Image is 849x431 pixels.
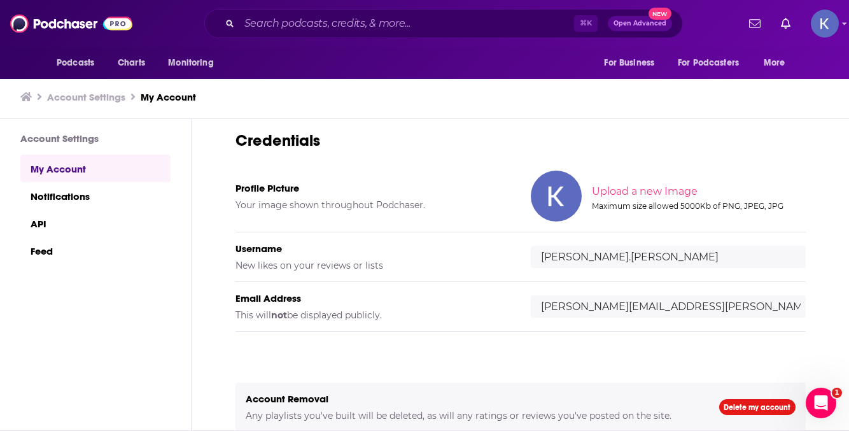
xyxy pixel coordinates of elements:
[235,199,510,211] h5: Your image shown throughout Podchaser.
[47,91,125,103] a: Account Settings
[744,13,766,34] a: Show notifications dropdown
[10,11,132,36] img: Podchaser - Follow, Share and Rate Podcasts
[235,309,510,321] h5: This will be displayed publicly.
[20,132,171,145] h3: Account Settings
[20,155,171,182] a: My Account
[755,51,801,75] button: open menu
[531,246,806,268] input: username
[670,51,757,75] button: open menu
[764,54,785,72] span: More
[20,182,171,209] a: Notifications
[608,16,672,31] button: Open AdvancedNew
[109,51,153,75] a: Charts
[811,10,839,38] span: Logged in as kristina.caracciolo
[719,399,796,415] a: Delete my account
[811,10,839,38] button: Show profile menu
[832,388,842,398] span: 1
[118,54,145,72] span: Charts
[574,15,598,32] span: ⌘ K
[235,292,510,304] h5: Email Address
[614,20,666,27] span: Open Advanced
[204,9,683,38] div: Search podcasts, credits, & more...
[57,54,94,72] span: Podcasts
[239,13,574,34] input: Search podcasts, credits, & more...
[806,388,836,418] iframe: Intercom live chat
[531,171,582,222] img: Your profile image
[246,393,699,405] h5: Account Removal
[649,8,671,20] span: New
[678,54,739,72] span: For Podcasters
[235,243,510,255] h5: Username
[271,309,287,321] b: not
[168,54,213,72] span: Monitoring
[604,54,654,72] span: For Business
[235,182,510,194] h5: Profile Picture
[20,209,171,237] a: API
[159,51,230,75] button: open menu
[776,13,796,34] a: Show notifications dropdown
[595,51,670,75] button: open menu
[246,410,699,421] h5: Any playlists you've built will be deleted, as will any ratings or reviews you've posted on the s...
[531,295,806,318] input: email
[48,51,111,75] button: open menu
[592,201,803,211] div: Maximum size allowed 5000Kb of PNG, JPEG, JPG
[235,260,510,271] h5: New likes on your reviews or lists
[141,91,196,103] a: My Account
[811,10,839,38] img: User Profile
[20,237,171,264] a: Feed
[235,131,806,150] h3: Credentials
